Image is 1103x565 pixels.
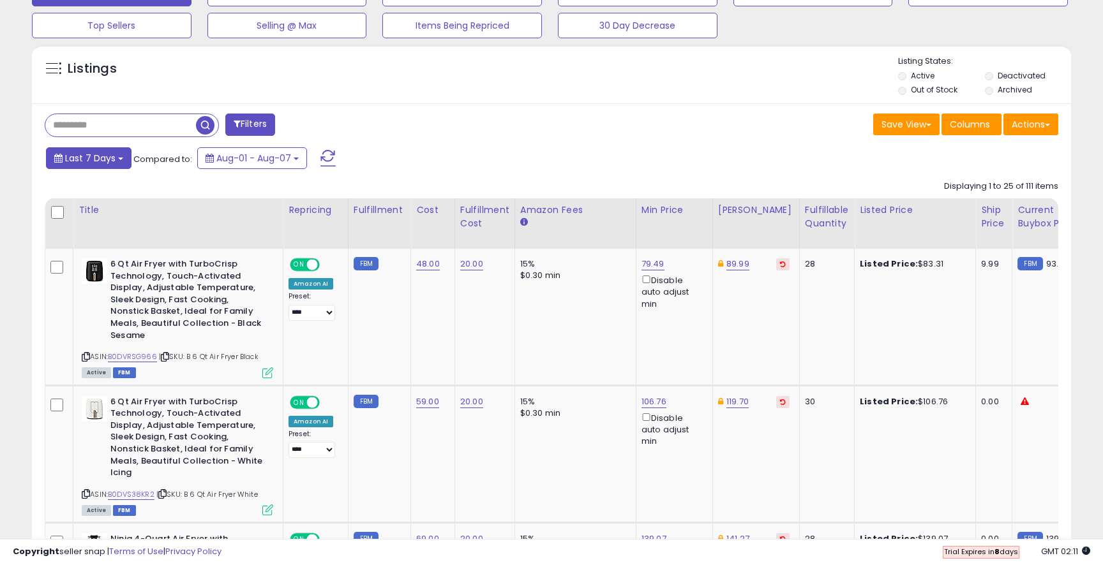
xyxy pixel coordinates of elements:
label: Out of Stock [911,84,957,95]
div: Title [79,203,278,217]
button: Top Sellers [32,13,191,38]
div: Brenno says… [10,360,245,443]
div: $0.30 min [520,270,626,281]
img: 31-TDpZCTKL._SL40_.jpg [82,258,107,284]
button: Filters [225,114,275,136]
div: 15% [520,396,626,407]
div: 28 [805,258,844,270]
a: 59.00 [416,395,439,408]
button: Items Being Repriced [382,13,542,38]
button: Aug-01 - Aug-07 [197,147,307,169]
button: Selling @ Max [207,13,367,38]
button: Send a message… [219,413,239,433]
button: Gif picker [40,418,50,428]
button: Actions [1003,114,1058,135]
div: This is directly affecting my Buy Box uptime and revenue. I’d appreciate an urgent review. [56,295,235,332]
div: Fulfillment [354,203,405,217]
span: Last 7 Days [65,152,116,165]
button: Emoji picker [20,418,30,428]
div: $83.31 [860,258,966,270]
div: Listed Price [860,203,970,217]
b: Listed Price: [860,258,918,270]
b: 6 Qt Air Fryer with TurboCrisp Technology, Touch-Activated Display, Adjustable Temperature, Sleek... [110,396,266,482]
div: $0.30 min [520,407,626,419]
span: Trial Expires in days [944,547,1018,557]
span: Columns [950,118,990,131]
small: Amazon Fees. [520,217,528,228]
div: 15% [520,258,626,270]
span: ON [291,260,307,270]
a: 106.76 [642,395,666,408]
span: | SKU: B 6 Qt Air Fryer White [156,489,258,499]
button: Columns [942,114,1002,135]
a: 48.00 [416,258,440,270]
div: seller snap | | [13,546,221,558]
small: FBM [354,257,379,270]
a: 79.49 [642,258,664,270]
div: Example: • The last ASIN (B0BVRQ8HVG) was suppressed again after I set a wider min/max range — yo... [56,107,235,182]
span: FBM [113,367,136,378]
div: Amazon Fees [520,203,631,217]
span: Aug-01 - Aug-07 [216,152,291,165]
span: OFF [318,397,338,407]
div: Amazon AI [289,278,333,290]
img: 31c9+kZoMxL._SL40_.jpg [82,396,107,422]
span: All listings currently available for purchase on Amazon [82,367,111,378]
div: 30 [805,396,844,407]
label: Archived [998,84,1032,95]
b: 8 [994,547,1000,557]
span: OFF [318,260,338,270]
span: Compared to: [133,153,192,165]
span: 2025-08-15 02:11 GMT [1041,545,1090,557]
div: Amazon AI [289,416,333,427]
strong: Copyright [13,545,59,557]
label: Active [911,70,934,81]
div: Close [224,5,247,28]
small: FBM [1017,257,1042,270]
a: Privacy Policy [165,545,221,557]
a: 20.00 [460,395,483,408]
div: Min Price [642,203,707,217]
span: 93.3 [1046,258,1064,270]
span: FBM [113,505,136,516]
span: | SKU: B 6 Qt Air Fryer Black [159,351,259,362]
b: 6 Qt Air Fryer with TurboCrisp Technology, Touch-Activated Display, Adjustable Temperature, Sleek... [110,258,266,344]
h5: Listings [68,60,117,78]
div: 9.99 [981,258,1002,270]
span: ON [291,397,307,407]
div: Displaying 1 to 25 of 111 items [944,180,1058,193]
button: go back [8,5,33,29]
button: Home [200,5,224,29]
div: $106.76 [860,396,966,407]
button: 30 Day Decrease [558,13,717,38]
img: Profile image for Support [36,7,57,27]
a: 119.70 [726,395,749,408]
b: Listed Price: [860,395,918,407]
p: Listing States: [898,55,1070,68]
div: Current Buybox Price [1017,203,1083,230]
div: Fulfillable Quantity [805,203,849,230]
div: Disable auto adjust min [642,411,703,448]
div: Best regards, [56,339,235,351]
small: FBM [354,395,379,408]
div: Fulfillment Cost [460,203,509,230]
div: Cost [416,203,449,217]
label: Deactivated [998,70,1046,81]
button: Upload attachment [61,418,71,428]
span: All listings currently available for purchase on Amazon [82,505,111,516]
div: [PERSON_NAME] [718,203,794,217]
textarea: Message… [11,391,244,413]
div: Could you please: 1. Confirm if Seller Snap pulls and respects Amazon’s min/max thresholds automa... [56,188,235,288]
div: Preset: [289,292,338,321]
div: Ship Price [981,203,1007,230]
button: Last 7 Days [46,147,131,169]
div: Repricing [289,203,343,217]
div: Disable auto adjust min [642,273,703,310]
div: This forces me to manually reactivate the listings. It’s now happening consistently, and I believ... [56,38,235,101]
a: 89.99 [726,258,749,270]
div: Preset: [289,430,338,459]
a: 20.00 [460,258,483,270]
button: Save View [873,114,940,135]
h1: Support [62,12,102,22]
a: B0DVS38KR2 [108,489,154,500]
